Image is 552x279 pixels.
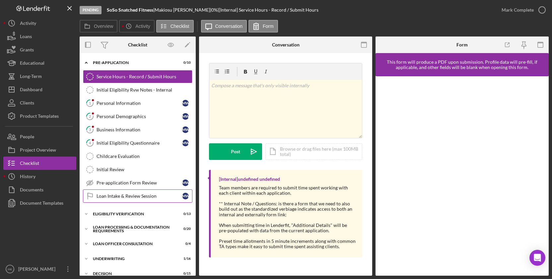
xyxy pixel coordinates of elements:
[209,143,262,160] button: Post
[89,141,91,145] tspan: 4
[97,154,192,159] div: Childcare Evaluation
[182,193,189,199] div: M W
[97,167,192,172] div: Initial Review
[93,212,174,216] div: Eligibility Verification
[97,180,182,185] div: Pre-application Form Review
[179,272,191,276] div: 0 / 15
[20,183,43,198] div: Documents
[201,20,247,33] button: Conversation
[456,42,468,47] div: Form
[17,262,60,277] div: [PERSON_NAME]
[171,24,189,29] label: Checklist
[219,201,356,217] div: ** Internal Note / Questions: is there a form that we need to also build out as the standardized ...
[218,7,318,13] div: | [Internal] Service Hours - Record / Submit Hours
[83,123,192,136] a: 3Business InformationMW
[93,225,174,233] div: Loan Processing & Documentation Requirements
[211,7,218,13] div: 0 %
[83,83,192,97] a: Initial Eligibility Rvw Notes - Internal
[97,101,182,106] div: Personal Information
[107,7,153,13] b: SoSo Snatched Fitness
[179,212,191,216] div: 0 / 13
[179,242,191,246] div: 0 / 4
[94,24,113,29] label: Overview
[182,179,189,186] div: M W
[8,267,12,271] text: HK
[83,70,192,83] a: Service Hours - Record / Submit Hours
[3,196,76,210] button: Document Templates
[179,227,191,231] div: 0 / 20
[119,20,154,33] button: Activity
[93,242,174,246] div: Loan Officer Consultation
[263,24,274,29] label: Form
[179,61,191,65] div: 0 / 10
[3,262,76,276] button: HK[PERSON_NAME]
[97,74,192,79] div: Service Hours - Record / Submit Hours
[107,7,155,13] div: |
[182,126,189,133] div: M W
[93,61,174,65] div: Pre-Application
[219,239,356,249] div: Preset time allotments in 5 minute increments along with common TA types make it easy to submit t...
[20,196,63,211] div: Document Templates
[219,176,280,182] div: [Internal] undefined undefined
[83,136,192,150] a: 4Initial Eligibility QuestionnaireMW
[89,127,91,132] tspan: 3
[155,7,211,13] div: Makiosu [PERSON_NAME] |
[93,272,174,276] div: Decision
[83,150,192,163] a: Childcare Evaluation
[89,114,91,118] tspan: 2
[231,143,240,160] div: Post
[80,6,102,14] div: Pending
[382,83,543,269] iframe: Lenderfit form
[272,42,300,47] div: Conversation
[529,250,545,266] div: Open Intercom Messenger
[97,127,182,132] div: Business Information
[97,114,182,119] div: Personal Demographics
[83,97,192,110] a: 1Personal InformationMW
[83,189,192,203] a: Loan Intake & Review SessionMW
[219,223,356,233] div: When submitting time in Lenderfit, "Additional Details" will be pre-populated with data from the ...
[128,42,147,47] div: Checklist
[182,140,189,146] div: M W
[502,3,534,17] div: Mark Complete
[97,193,182,199] div: Loan Intake & Review Session
[83,110,192,123] a: 2Personal DemographicsMW
[179,257,191,261] div: 1 / 16
[156,20,194,33] button: Checklist
[3,183,76,196] a: Documents
[182,100,189,106] div: M W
